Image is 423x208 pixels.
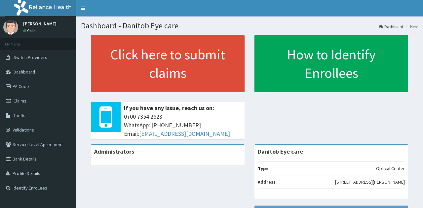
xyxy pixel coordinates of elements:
p: [PERSON_NAME] [23,21,57,26]
span: Claims [14,98,26,104]
strong: Danitob Eye care [258,148,303,155]
p: Optical Center [376,165,405,172]
p: [STREET_ADDRESS][PERSON_NAME] [335,179,405,185]
a: [EMAIL_ADDRESS][DOMAIN_NAME] [139,130,230,137]
img: User Image [3,20,18,35]
span: Tariffs [14,112,25,118]
b: If you have any issue, reach us on: [124,104,214,112]
a: Dashboard [379,24,403,29]
a: Online [23,28,39,33]
b: Administrators [94,148,134,155]
li: Here [404,24,418,29]
span: Switch Providers [14,54,47,60]
span: 0700 7354 2623 WhatsApp: [PHONE_NUMBER] Email: [124,112,241,138]
a: Click here to submit claims [91,35,245,92]
b: Address [258,179,276,185]
a: How to Identify Enrollees [254,35,408,92]
b: Type [258,165,269,171]
h1: Dashboard - Danitob Eye care [81,21,418,30]
span: Dashboard [14,69,35,75]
